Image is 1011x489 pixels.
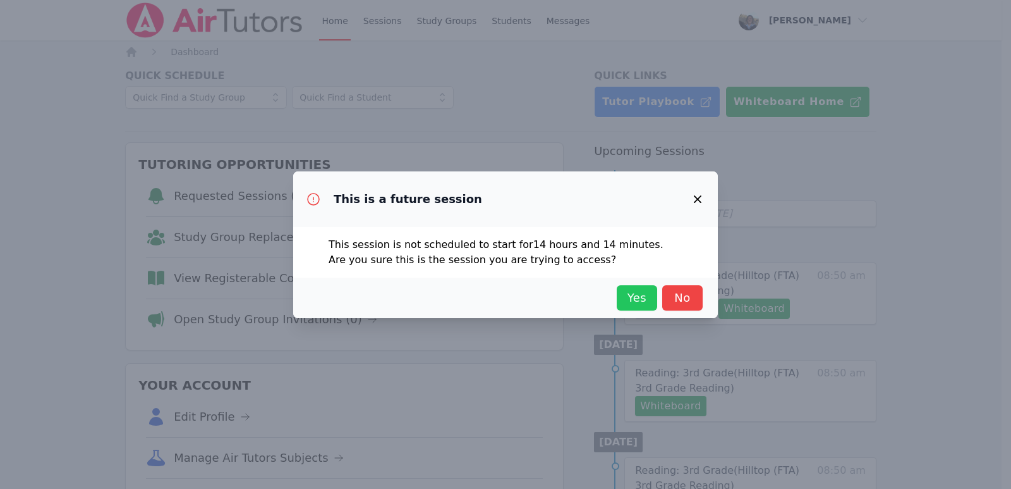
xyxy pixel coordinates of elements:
p: This session is not scheduled to start for 14 hours and 14 minutes . Are you sure this is the ses... [329,237,682,268]
h3: This is a future session [334,192,482,207]
span: Yes [623,289,651,307]
span: No [669,289,696,307]
button: Yes [617,285,657,311]
button: No [662,285,703,311]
